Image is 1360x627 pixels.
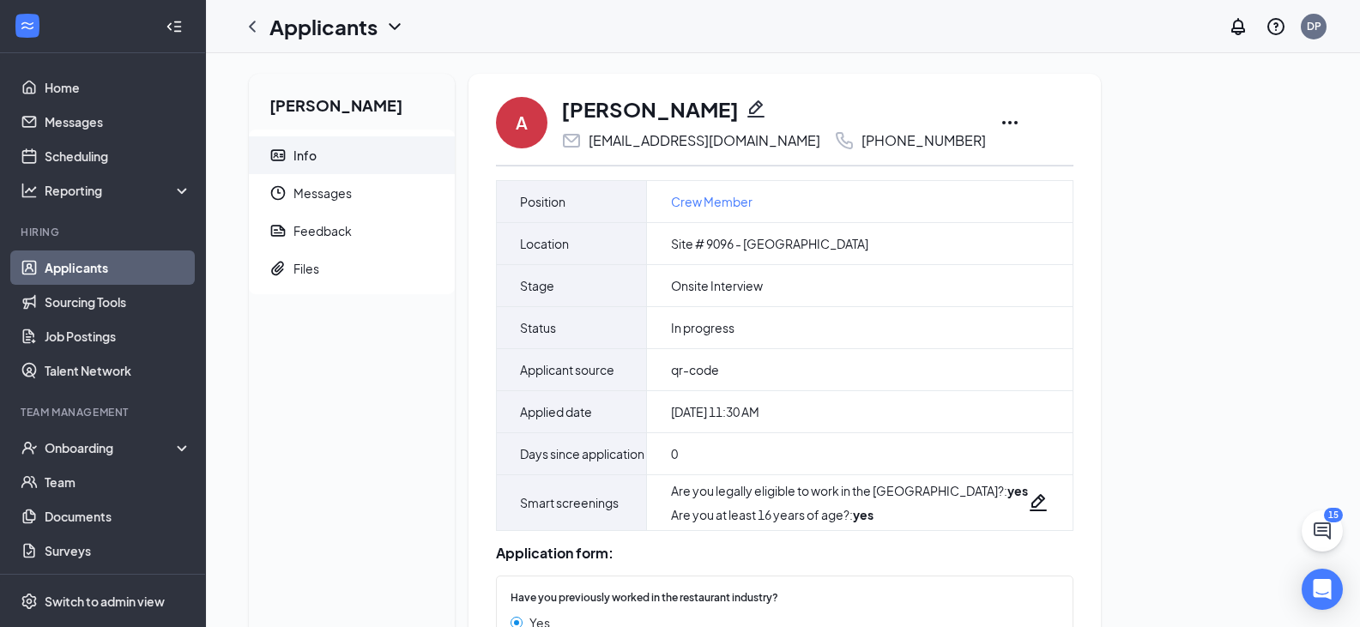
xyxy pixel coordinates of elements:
svg: WorkstreamLogo [19,17,36,34]
div: Feedback [293,222,352,239]
div: A [516,111,528,135]
svg: QuestionInfo [1266,16,1286,37]
a: Talent Network [45,353,191,388]
h1: [PERSON_NAME] [561,94,739,124]
a: Sourcing Tools [45,285,191,319]
svg: Pencil [746,99,766,119]
span: qr-code [671,361,719,378]
div: Reporting [45,182,192,199]
span: Position [520,191,565,212]
div: Files [293,260,319,277]
div: Switch to admin view [45,593,165,610]
a: ClockMessages [249,174,455,212]
div: Team Management [21,405,188,419]
div: Are you at least 16 years of age? : [671,506,1028,523]
h1: Applicants [269,12,378,41]
h2: [PERSON_NAME] [249,74,455,130]
svg: ChatActive [1312,521,1333,541]
span: Location [520,233,569,254]
span: 0 [671,445,678,462]
span: Applicant source [520,359,614,380]
a: Surveys [45,534,191,568]
a: Applicants [45,250,191,285]
span: Messages [293,174,441,212]
a: ContactCardInfo [249,136,455,174]
a: Messages [45,105,191,139]
svg: Collapse [166,18,183,35]
div: Onboarding [45,439,177,456]
svg: Ellipses [1000,112,1020,133]
a: Crew Member [671,192,753,211]
svg: Analysis [21,182,38,199]
svg: ChevronLeft [242,16,263,37]
strong: yes [853,507,873,522]
svg: Phone [834,130,855,151]
svg: Notifications [1228,16,1248,37]
svg: Settings [21,593,38,610]
span: [DATE] 11:30 AM [671,403,759,420]
strong: yes [1007,483,1028,498]
svg: Report [269,222,287,239]
span: Stage [520,275,554,296]
div: Info [293,147,317,164]
a: Job Postings [45,319,191,353]
span: In progress [671,319,734,336]
a: Team [45,465,191,499]
div: Are you legally eligible to work in the [GEOGRAPHIC_DATA]? : [671,482,1028,499]
svg: Email [561,130,582,151]
div: [PHONE_NUMBER] [861,132,986,149]
svg: Paperclip [269,260,287,277]
svg: ContactCard [269,147,287,164]
div: [EMAIL_ADDRESS][DOMAIN_NAME] [589,132,820,149]
div: Application form: [496,545,1073,562]
span: Have you previously worked in the restaurant industry? [511,590,778,606]
span: Days since application [520,443,644,464]
svg: UserCheck [21,439,38,456]
a: Scheduling [45,139,191,173]
svg: Pencil [1028,492,1049,513]
svg: Clock [269,184,287,202]
span: Applied date [520,401,592,422]
span: Site # 9096 - [GEOGRAPHIC_DATA] [671,235,868,252]
span: Status [520,317,556,338]
a: Documents [45,499,191,534]
div: DP [1307,19,1321,33]
svg: ChevronDown [384,16,405,37]
a: ReportFeedback [249,212,455,250]
span: Onsite Interview [671,277,763,294]
div: Open Intercom Messenger [1302,569,1343,610]
a: Home [45,70,191,105]
div: 15 [1324,508,1343,522]
a: PaperclipFiles [249,250,455,287]
span: Smart screenings [520,492,619,513]
div: Hiring [21,225,188,239]
button: ChatActive [1302,510,1343,552]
